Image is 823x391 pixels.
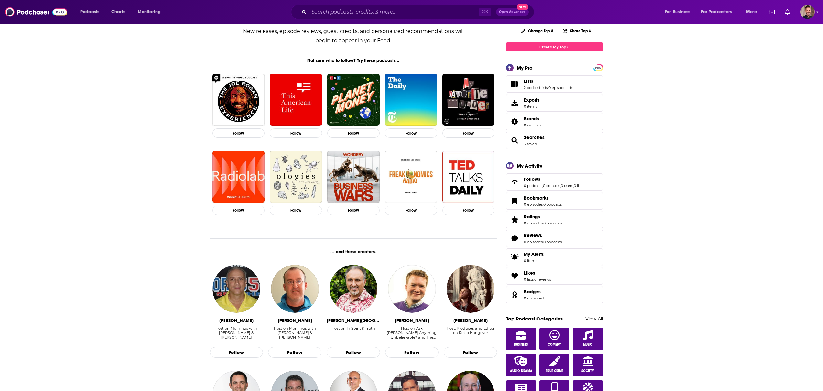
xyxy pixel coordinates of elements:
[543,183,560,188] a: 0 creators
[212,206,265,215] button: Follow
[542,183,543,188] span: ,
[385,151,437,203] img: Freakonomics Radio
[539,354,570,376] a: True Crime
[560,183,561,188] span: ,
[561,183,573,188] a: 0 users
[594,65,602,70] a: PRO
[309,7,479,17] input: Search podcasts, credits, & more...
[506,94,603,112] a: Exports
[270,151,322,203] a: Ologies with Alie Ward
[665,7,690,16] span: For Business
[268,326,321,340] div: Host on Mornings with [PERSON_NAME] & [PERSON_NAME]
[447,265,494,313] a: Shane Koski
[524,97,540,103] span: Exports
[524,289,544,295] a: Badges
[243,27,465,45] div: New releases, episode reviews, guest credits, and personalized recommendations will begin to appe...
[660,7,698,17] button: open menu
[539,328,570,350] a: Comedy
[395,318,429,323] div: Justin Brierley
[546,369,563,373] span: True Crime
[534,277,551,282] a: 0 reviews
[524,135,545,140] a: Searches
[442,74,495,126] a: My Favorite Murder with Karen Kilgariff and Georgia Hardstark
[524,116,539,122] span: Brands
[271,265,319,313] img: Eli Savoie
[524,240,543,244] a: 0 episodes
[508,234,521,243] a: Reviews
[80,7,99,16] span: Podcasts
[210,347,263,358] button: Follow
[212,151,265,203] img: Radiolab
[385,74,437,126] img: The Daily
[508,80,521,89] a: Lists
[506,173,603,191] span: Follows
[212,74,265,126] img: The Joe Rogan Experience
[524,202,543,207] a: 0 episodes
[444,326,497,340] div: Host, Producer, and Editor on Retro Hangover
[499,10,526,14] span: Open Advanced
[548,343,561,347] span: Comedy
[573,183,574,188] span: ,
[133,7,169,17] button: open menu
[508,178,521,187] a: Follows
[388,265,436,313] a: Justin Brierley
[210,58,497,63] div: Not sure who to follow? Try these podcasts...
[742,7,765,17] button: open menu
[210,249,497,255] div: ... and these creators.
[270,206,322,215] button: Follow
[510,369,532,373] span: Audio Drama
[385,326,439,340] div: Host on Ask [PERSON_NAME] Anything, Unbelievable?, and The Surprising Rebirth Of Be…
[581,369,594,373] span: Society
[508,136,521,145] a: Searches
[385,326,439,340] div: Host on Ask NT Wright Anything, Unbelievable?, and The Surprising Rebirth Of Be…
[453,318,488,323] div: Shane Koski
[783,6,793,17] a: Show notifications dropdown
[514,343,528,347] span: Business
[517,27,558,35] button: Change Top 8
[327,206,380,215] button: Follow
[524,142,537,146] a: 3 saved
[442,206,495,215] button: Follow
[524,233,562,238] a: Reviews
[508,215,521,224] a: Ratings
[506,316,563,322] a: Top Podcast Categories
[508,253,521,262] span: My Alerts
[524,78,573,84] a: Lists
[573,328,603,350] a: Music
[701,7,732,16] span: For Podcasters
[270,74,322,126] img: This American Life
[268,347,321,358] button: Follow
[517,163,542,169] div: My Activity
[766,6,777,17] a: Show notifications dropdown
[517,4,528,10] span: New
[573,354,603,376] a: Society
[562,25,591,37] button: Share Top 8
[506,211,603,228] span: Ratings
[800,5,815,19] span: Logged in as benmcconaghy
[327,151,380,203] img: Business Wars
[524,183,542,188] a: 0 podcasts
[5,6,67,18] img: Podchaser - Follow, Share and Rate Podcasts
[210,326,263,340] div: Host on Mornings with Greg & Eli
[508,98,521,107] span: Exports
[506,192,603,210] span: Bookmarks
[385,206,437,215] button: Follow
[442,151,495,203] img: TED Talks Daily
[746,7,757,16] span: More
[524,214,540,220] span: Ratings
[524,251,544,257] span: My Alerts
[524,123,542,127] a: 0 watched
[800,5,815,19] button: Show profile menu
[800,5,815,19] img: User Profile
[506,75,603,93] span: Lists
[327,347,380,358] button: Follow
